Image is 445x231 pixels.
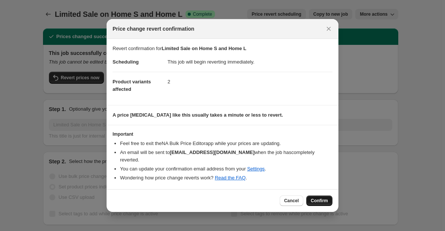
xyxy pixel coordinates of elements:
li: You can update your confirmation email address from your . [120,165,332,173]
li: An email will be sent to when the job has completely reverted . [120,149,332,164]
a: Read the FAQ [215,175,245,181]
dd: 2 [168,72,332,92]
span: Scheduling [113,59,139,65]
button: Cancel [280,195,303,206]
span: Confirm [311,198,328,204]
span: Cancel [284,198,299,204]
dd: This job will begin reverting immediately. [168,52,332,72]
b: A price [MEDICAL_DATA] like this usually takes a minute or less to revert. [113,112,283,118]
a: Settings [247,166,265,172]
h3: Important [113,131,332,137]
b: Limited Sale on Home S and Home L [162,46,246,51]
li: Feel free to exit the NA Bulk Price Editor app while your prices are updating. [120,140,332,147]
button: Close [323,24,334,34]
span: Price change revert confirmation [113,25,194,33]
button: Confirm [306,195,332,206]
li: Wondering how price change reverts work? . [120,174,332,182]
span: Product variants affected [113,79,151,92]
p: Revert confirmation for [113,45,332,52]
b: [EMAIL_ADDRESS][DOMAIN_NAME] [170,150,255,155]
